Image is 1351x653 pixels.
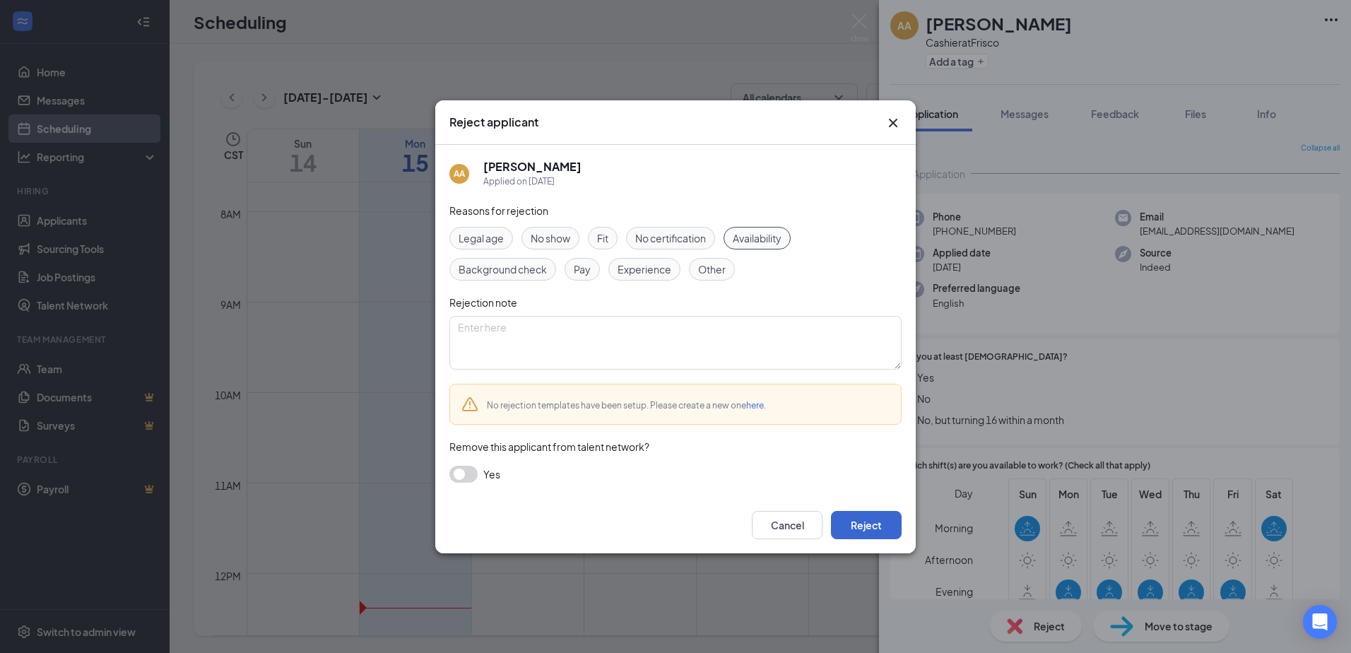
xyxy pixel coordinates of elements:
[483,159,582,175] h5: [PERSON_NAME]
[449,204,548,217] span: Reasons for rejection
[733,230,781,246] span: Availability
[618,261,671,277] span: Experience
[752,511,822,539] button: Cancel
[449,440,649,453] span: Remove this applicant from talent network?
[449,296,517,309] span: Rejection note
[885,114,902,131] svg: Cross
[454,167,465,180] div: AA
[597,230,608,246] span: Fit
[831,511,902,539] button: Reject
[885,114,902,131] button: Close
[487,400,766,411] span: No rejection templates have been setup. Please create a new one .
[574,261,591,277] span: Pay
[459,261,547,277] span: Background check
[746,400,764,411] a: here
[483,466,500,483] span: Yes
[635,230,706,246] span: No certification
[459,230,504,246] span: Legal age
[1303,605,1337,639] div: Open Intercom Messenger
[449,114,538,130] h3: Reject applicant
[698,261,726,277] span: Other
[461,396,478,413] svg: Warning
[531,230,570,246] span: No show
[483,175,582,189] div: Applied on [DATE]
